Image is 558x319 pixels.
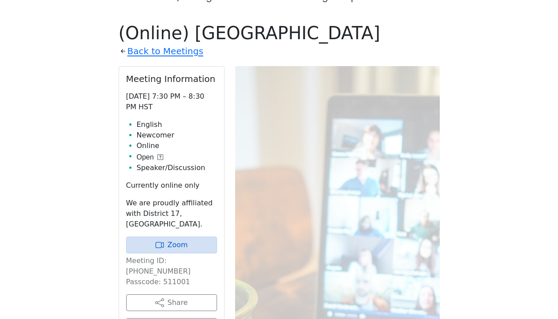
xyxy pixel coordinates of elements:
h2: Meeting Information [126,74,217,84]
p: Meeting ID: [PHONE_NUMBER] Passcode: 511001 [126,256,217,287]
a: Back to Meetings [127,44,203,59]
span: Open [137,152,154,163]
li: Speaker/Discussion [137,163,217,173]
h1: (Online) [GEOGRAPHIC_DATA] [119,22,440,44]
button: Open [137,152,163,163]
p: [DATE] 7:30 PM – 8:30 PM HST [126,91,217,112]
p: Currently online only [126,180,217,191]
a: Zoom [126,237,217,253]
li: Newcomer [137,130,217,141]
li: English [137,119,217,130]
li: Online [137,141,217,151]
p: We are proudly affiliated with District 17, [GEOGRAPHIC_DATA]. [126,198,217,230]
button: Share [126,294,217,311]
